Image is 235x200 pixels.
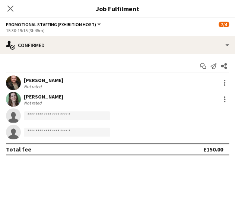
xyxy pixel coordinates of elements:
div: £150.00 [203,146,223,153]
div: [PERSON_NAME] [24,93,63,100]
div: 15:30-19:15 (3h45m) [6,28,229,33]
div: Total fee [6,146,31,153]
span: 2/4 [219,22,229,27]
div: Not rated [24,100,43,106]
span: Promotional Staffing (Exhibition Host) [6,22,96,27]
button: Promotional Staffing (Exhibition Host) [6,22,102,27]
div: Not rated [24,84,43,89]
div: [PERSON_NAME] [24,77,63,84]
